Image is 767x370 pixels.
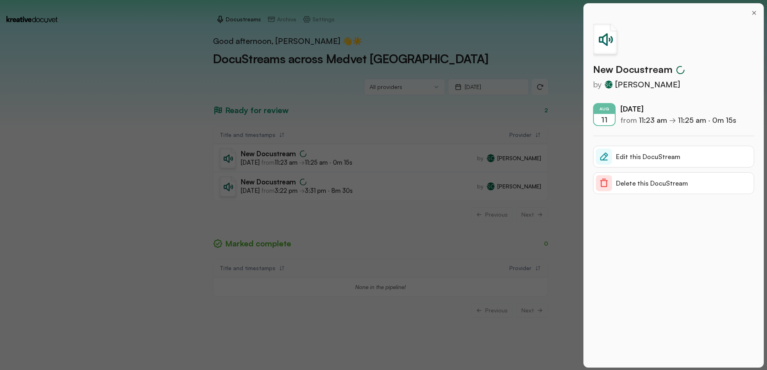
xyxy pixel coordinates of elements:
[605,81,613,89] span: S O
[620,103,736,114] p: [DATE]
[712,116,736,124] span: 0m 15s
[616,178,688,188] p: Delete this DocuStream
[639,116,667,124] span: 11:23 am
[669,116,706,124] span: →
[616,152,680,161] p: Edit this DocuStream
[708,116,736,124] span: ·
[594,114,615,125] div: 11
[615,79,680,90] span: [PERSON_NAME]
[620,114,736,126] p: from
[678,116,706,124] span: 11:25 am
[593,58,685,76] h2: New Docustream
[593,79,602,90] span: by
[594,104,615,114] div: AUG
